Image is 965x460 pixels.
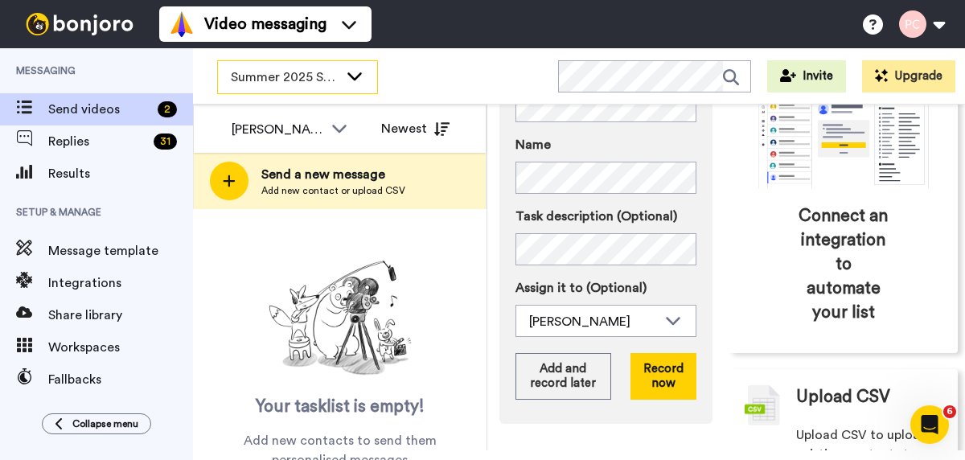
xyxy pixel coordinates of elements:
button: Collapse menu [42,413,151,434]
div: 2 [158,101,177,117]
button: Add and record later [515,353,611,400]
span: Message template [48,241,193,261]
span: 6 [943,405,956,418]
span: Upload CSV [796,385,890,409]
div: 31 [154,133,177,150]
span: Replies [48,132,147,151]
span: Workspaces [48,338,193,357]
img: ready-set-action.png [260,254,421,383]
label: Assign it to (Optional) [515,278,696,298]
span: Results [48,164,193,183]
span: Your tasklist is empty! [256,395,425,419]
span: Summer 2025 Surveys [231,68,339,87]
img: vm-color.svg [169,11,195,37]
span: Send videos [48,100,151,119]
span: Video messaging [204,13,326,35]
div: [PERSON_NAME] [529,312,657,331]
span: Connect an integration to automate your list [797,204,889,325]
span: Share library [48,306,193,325]
div: [PERSON_NAME] [232,120,323,139]
button: Record now [630,353,696,400]
span: Send a new message [261,165,405,184]
img: csv-grey.png [745,385,780,425]
span: Name [515,135,551,154]
button: Newest [369,113,462,145]
button: Invite [767,60,846,92]
label: Task description (Optional) [515,207,696,226]
iframe: Intercom live chat [910,405,949,444]
span: Integrations [48,273,193,293]
span: Collapse menu [72,417,138,430]
button: Upgrade [862,60,955,92]
img: bj-logo-header-white.svg [19,13,140,35]
span: Fallbacks [48,370,193,389]
span: Add new contact or upload CSV [261,184,405,197]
